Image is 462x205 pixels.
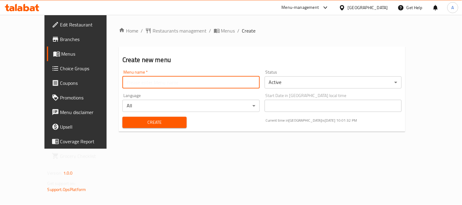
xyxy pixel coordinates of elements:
div: All [122,100,260,112]
a: Support.OpsPlatform [48,186,86,193]
a: Home [119,27,138,34]
span: Edit Restaurant [60,21,117,28]
span: Promotions [60,94,117,101]
a: Promotions [47,90,122,105]
a: Branches [47,32,122,47]
span: Menus [221,27,235,34]
a: Coverage Report [47,134,122,149]
span: A [452,4,454,11]
span: Version: [48,169,62,177]
div: Active [265,76,402,89]
span: Upsell [60,123,117,130]
span: Grocery Checklist [60,152,117,160]
a: Menus [47,47,122,61]
li: / [238,27,240,34]
a: Menus [214,27,235,34]
a: Edit Restaurant [47,17,122,32]
span: Create [242,27,256,34]
li: / [141,27,143,34]
a: Coupons [47,76,122,90]
span: Get support on: [48,179,76,187]
span: 1.0.0 [63,169,73,177]
span: Create [127,119,182,126]
nav: breadcrumb [119,27,406,34]
a: Upsell [47,120,122,134]
span: Menu disclaimer [60,109,117,116]
a: Grocery Checklist [47,149,122,163]
li: / [209,27,211,34]
span: Choice Groups [60,65,117,72]
button: Create [122,117,187,128]
input: Please enter Menu name [122,76,260,89]
a: Choice Groups [47,61,122,76]
div: Menu-management [282,4,319,11]
div: [GEOGRAPHIC_DATA] [348,4,388,11]
span: Menus [62,50,117,57]
h2: Create new menu [122,55,402,64]
span: Coverage Report [60,138,117,145]
span: Branches [60,36,117,43]
a: Menu disclaimer [47,105,122,120]
span: Coupons [60,79,117,87]
span: Restaurants management [153,27,207,34]
p: Current time in [GEOGRAPHIC_DATA] is [DATE] 10:01:32 PM [266,118,402,123]
a: Restaurants management [145,27,207,34]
